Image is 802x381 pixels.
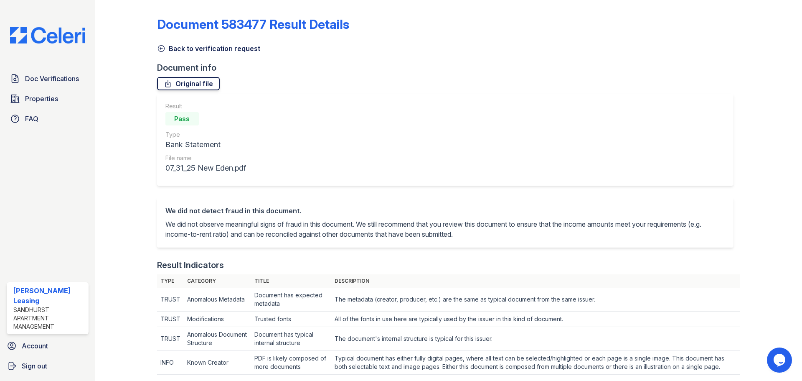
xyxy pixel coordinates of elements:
[25,74,79,84] span: Doc Verifications
[157,327,184,351] td: TRUST
[184,312,251,327] td: Modifications
[331,274,740,288] th: Description
[165,154,246,162] div: File name
[25,114,38,124] span: FAQ
[3,27,92,43] img: CE_Logo_Blue-a8612792a0a2168367f1c8372b55b34899dd931a85d93a1a3d3e32e68fde9ad4.png
[13,306,85,331] div: Sandhurst Apartment Management
[22,361,47,371] span: Sign out
[157,312,184,327] td: TRUST
[165,102,246,110] div: Result
[165,139,246,151] div: Bank Statement
[331,288,740,312] td: The metadata (creator, producer, etc.) are the same as typical document from the same issuer.
[251,351,331,375] td: PDF is likely composed of more documents
[767,348,794,373] iframe: chat widget
[165,130,246,139] div: Type
[157,351,184,375] td: INFO
[251,288,331,312] td: Document has expected metadata
[251,327,331,351] td: Document has typical internal structure
[184,274,251,288] th: Category
[7,90,89,107] a: Properties
[7,70,89,87] a: Doc Verifications
[157,43,260,54] a: Back to verification request
[165,219,725,239] p: We did not observe meaningful signs of fraud in this document. We still recommend that you review...
[331,351,740,375] td: Typical document has either fully digital pages, where all text can be selected/highlighted or ea...
[157,288,184,312] td: TRUST
[184,288,251,312] td: Anomalous Metadata
[3,358,92,374] a: Sign out
[331,327,740,351] td: The document's internal structure is typical for this issuer.
[157,62,740,74] div: Document info
[3,338,92,354] a: Account
[251,312,331,327] td: Trusted fonts
[25,94,58,104] span: Properties
[251,274,331,288] th: Title
[165,162,246,174] div: 07_31_25 New Eden.pdf
[157,274,184,288] th: Type
[165,112,199,125] div: Pass
[157,77,220,90] a: Original file
[184,327,251,351] td: Anomalous Document Structure
[165,206,725,216] div: We did not detect fraud in this document.
[22,341,48,351] span: Account
[157,259,224,271] div: Result Indicators
[331,312,740,327] td: All of the fonts in use here are typically used by the issuer in this kind of document.
[157,17,349,32] a: Document 583477 Result Details
[13,286,85,306] div: [PERSON_NAME] Leasing
[184,351,251,375] td: Known Creator
[7,110,89,127] a: FAQ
